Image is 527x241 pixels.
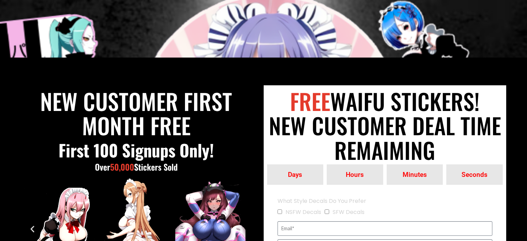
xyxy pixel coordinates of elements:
[25,140,248,160] h3: First 100 signups only!
[110,161,134,173] span: 50,000
[278,196,366,207] label: What Style Decals Do You Prefer
[25,162,248,171] h5: Over Stickers Sold
[286,208,321,216] label: NSFW Decals
[267,89,503,162] h2: WAIFU STICKERS! NEW CUSTOMER DEAL TIME REMAIMING
[446,171,503,178] span: Seconds
[278,221,492,236] input: Email*
[290,85,330,117] span: FREE
[387,171,443,178] span: Minutes
[25,89,248,138] h2: NEW CUSTOMER FIRST MONTH FREE
[267,171,324,178] span: Days
[333,208,364,216] label: SFW Decals
[327,171,383,178] span: Hours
